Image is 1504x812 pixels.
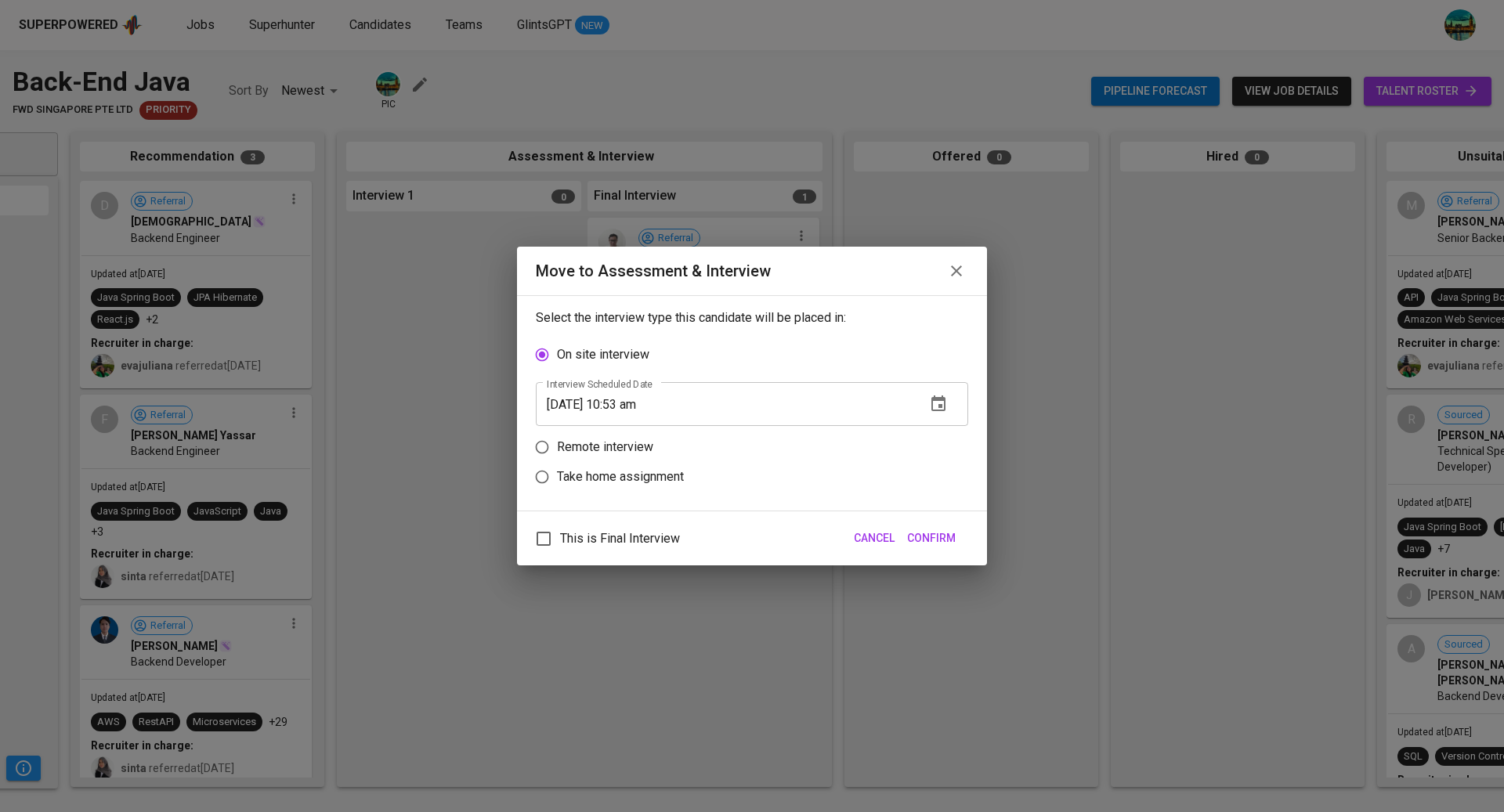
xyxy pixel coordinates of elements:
[536,309,968,327] p: Select the interview type this candidate will be placed in:
[557,345,649,364] p: On site interview
[854,529,895,548] span: Cancel
[907,529,956,548] span: Confirm
[536,260,771,283] div: Move to Assessment & Interview
[557,438,653,457] p: Remote interview
[557,467,684,486] p: Take home assignment
[848,524,901,553] button: Cancel
[560,529,680,548] span: This is Final Interview
[901,524,962,553] button: Confirm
